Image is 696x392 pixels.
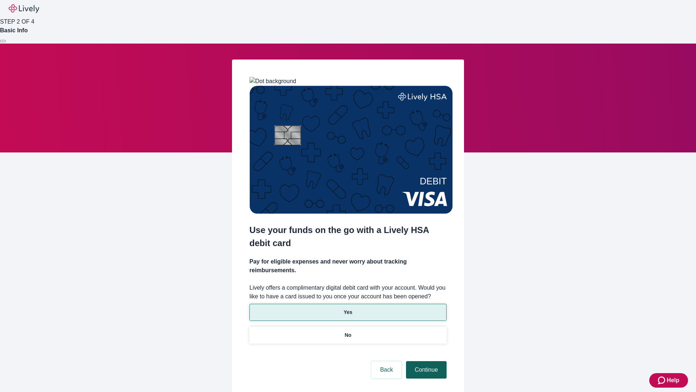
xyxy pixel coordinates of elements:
[249,257,447,275] h4: Pay for eligible expenses and never worry about tracking reimbursements.
[667,376,679,385] span: Help
[9,4,39,13] img: Lively
[345,331,352,339] p: No
[406,361,447,379] button: Continue
[249,327,447,344] button: No
[649,373,688,388] button: Zendesk support iconHelp
[658,376,667,385] svg: Zendesk support icon
[249,224,447,250] h2: Use your funds on the go with a Lively HSA debit card
[249,77,296,86] img: Dot background
[344,309,352,316] p: Yes
[249,86,453,214] img: Debit card
[249,283,447,301] label: Lively offers a complimentary digital debit card with your account. Would you like to have a card...
[371,361,402,379] button: Back
[249,304,447,321] button: Yes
